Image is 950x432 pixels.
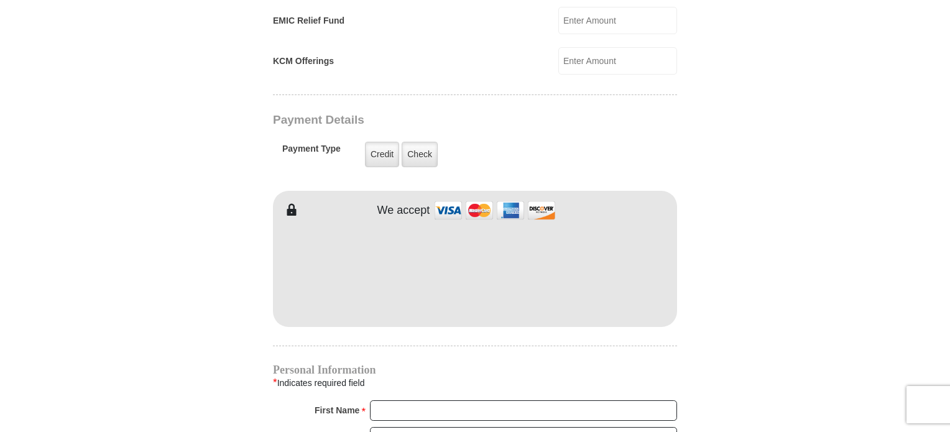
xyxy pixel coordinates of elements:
label: KCM Offerings [273,55,334,68]
label: Check [402,142,438,167]
iframe: To enrich screen reader interactions, please activate Accessibility in Grammarly extension settings [273,218,677,323]
h4: We accept [377,204,430,218]
label: EMIC Relief Fund [273,14,344,27]
h3: Payment Details [273,113,590,127]
div: Indicates required field [273,375,677,391]
strong: First Name [315,402,359,419]
h4: Personal Information [273,365,677,375]
img: credit cards accepted [433,197,557,224]
input: Enter Amount [558,7,677,34]
h5: Payment Type [282,144,341,160]
input: Enter Amount [558,47,677,75]
label: Credit [365,142,399,167]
